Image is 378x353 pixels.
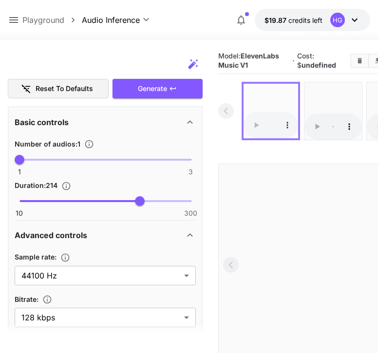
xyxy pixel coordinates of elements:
span: credits left [288,16,322,24]
p: Basic controls [15,116,69,128]
button: Specify the duration of each audio in seconds. [57,181,75,191]
button: Specify how many audios to generate in a single request. Each audio generation will be charged se... [80,139,98,149]
a: Playground [22,14,64,26]
button: The sample rate of the generated audio in Hz (samples per second). Higher sample rates capture mo... [57,253,74,262]
div: $19.86666 [265,15,322,25]
button: Generate [113,79,202,99]
button: Reset to defaults [8,79,109,99]
div: Advanced controls [15,223,196,247]
b: ElevenLabs Music V1 [218,52,279,69]
span: Sample rate : [15,253,57,261]
button: Clear All [351,55,368,67]
button: The bitrate of the generated audio in kbps (kilobits per second). Higher bitrates result in bette... [38,295,56,304]
span: Duration : 214 [15,181,57,189]
nav: breadcrumb [22,14,82,26]
p: · [292,55,295,67]
span: $19.87 [265,16,288,24]
span: Audio Inference [82,14,140,26]
span: Cost: $ [297,52,336,69]
div: Basic controls [15,111,196,134]
div: HG [330,13,345,27]
span: 1 [18,167,21,177]
span: 44100 Hz [21,270,180,281]
span: Number of audios : 1 [15,140,80,148]
span: Model: [218,52,279,69]
span: 10 [16,208,23,218]
span: 3 [189,167,193,177]
span: Bitrate : [15,295,38,303]
b: undefined [302,61,336,69]
button: $19.86666HG [255,9,370,31]
span: Generate [138,83,167,95]
p: Advanced controls [15,229,87,241]
span: 300 [184,208,197,218]
span: 128 kbps [21,312,180,323]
